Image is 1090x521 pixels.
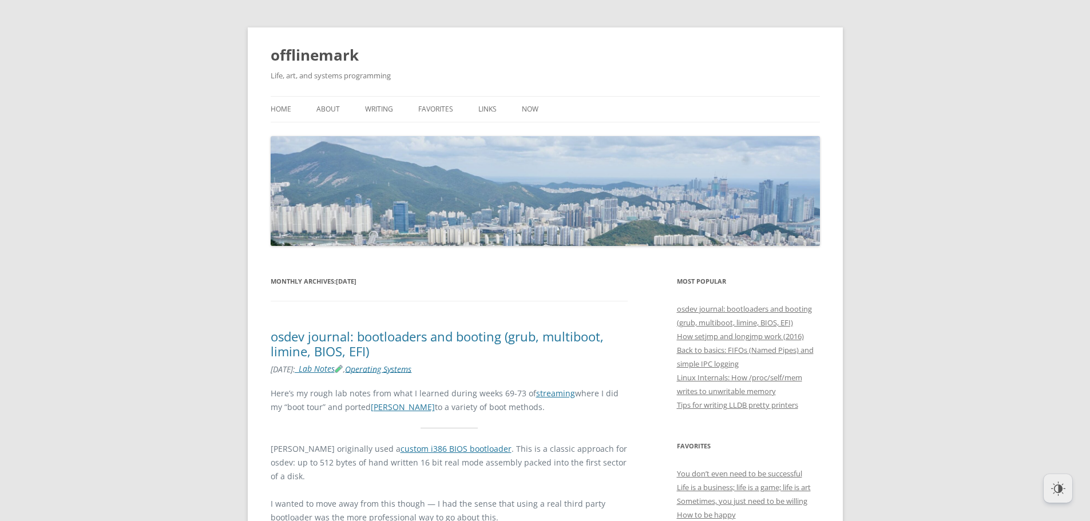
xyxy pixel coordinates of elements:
[522,97,538,122] a: Now
[371,401,435,412] a: [PERSON_NAME]
[677,304,812,328] a: osdev journal: bootloaders and booting (grub, multiboot, limine, BIOS, EFI)
[677,439,820,453] h3: Favorites
[478,97,497,122] a: Links
[677,400,798,410] a: Tips for writing LLDB pretty printers
[677,496,807,506] a: Sometimes, you just need to be willing
[345,363,411,374] a: Operating Systems
[677,468,802,479] a: You don’t even need to be successful
[271,69,820,82] h2: Life, art, and systems programming
[677,275,820,288] h3: Most Popular
[271,363,412,374] i: : ,
[418,97,453,122] a: Favorites
[677,345,814,369] a: Back to basics: FIFOs (Named Pipes) and simple IPC logging
[677,331,804,341] a: How setjmp and longjmp work (2016)
[677,372,802,396] a: Linux Internals: How /proc/self/mem writes to unwritable memory
[271,97,291,122] a: Home
[316,97,340,122] a: About
[365,97,393,122] a: Writing
[271,328,604,360] a: osdev journal: bootloaders and booting (grub, multiboot, limine, BIOS, EFI)
[295,363,344,374] a: _Lab Notes
[271,41,359,69] a: offlinemark
[677,510,736,520] a: How to be happy
[271,442,628,483] p: [PERSON_NAME] originally used a . This is a classic approach for osdev: up to 512 bytes of hand w...
[677,482,811,492] a: Life is a business; life is a game; life is art
[335,365,343,373] img: 🧪
[271,387,628,414] p: Here’s my rough lab notes from what I learned during weeks 69-73 of where I did my “boot tour” an...
[271,136,820,246] img: offlinemark
[271,363,293,374] time: [DATE]
[271,275,628,288] h1: Monthly Archives:
[536,388,575,399] a: streaming
[401,443,512,454] a: custom i386 BIOS bootloader
[336,277,356,285] span: [DATE]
